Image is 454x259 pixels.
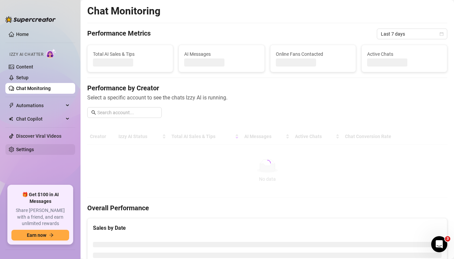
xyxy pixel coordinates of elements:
[263,159,272,168] span: loading
[46,49,56,58] img: AI Chatter
[367,50,442,58] span: Active Chats
[276,50,350,58] span: Online Fans Contacted
[9,51,43,58] span: Izzy AI Chatter
[184,50,259,58] span: AI Messages
[5,16,56,23] img: logo-BBDzfeDw.svg
[11,191,69,205] span: 🎁 Get $100 in AI Messages
[16,32,29,37] a: Home
[87,29,151,39] h4: Performance Metrics
[440,32,444,36] span: calendar
[27,232,46,238] span: Earn now
[97,109,158,116] input: Search account...
[49,233,54,238] span: arrow-right
[381,29,443,39] span: Last 7 days
[16,147,34,152] a: Settings
[93,224,442,232] div: Sales by Date
[11,207,69,227] span: Share [PERSON_NAME] with a friend, and earn unlimited rewards
[9,117,13,121] img: Chat Copilot
[87,203,447,213] h4: Overall Performance
[87,5,160,17] h2: Chat Monitoring
[93,50,167,58] span: Total AI Sales & Tips
[16,133,61,139] a: Discover Viral Videos
[16,64,33,70] a: Content
[87,93,447,102] span: Select a specific account to see the chats Izzy AI is running.
[91,110,96,115] span: search
[16,86,51,91] a: Chat Monitoring
[445,236,450,242] span: 3
[11,230,69,241] button: Earn nowarrow-right
[9,103,14,108] span: thunderbolt
[16,114,64,124] span: Chat Copilot
[16,75,29,80] a: Setup
[431,236,447,252] iframe: Intercom live chat
[16,100,64,111] span: Automations
[87,83,447,93] h4: Performance by Creator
